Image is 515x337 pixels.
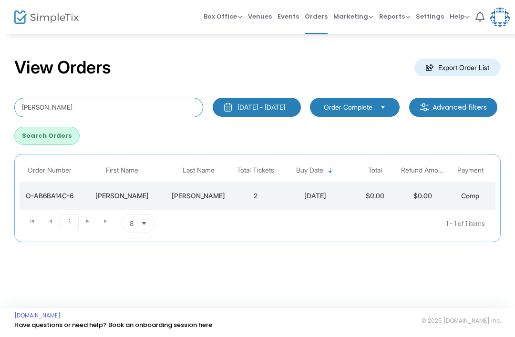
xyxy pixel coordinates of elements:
[416,4,444,29] span: Settings
[137,214,151,233] button: Select
[248,4,272,29] span: Venues
[422,317,501,325] span: © 2025 [DOMAIN_NAME] Inc.
[183,166,215,174] span: Last Name
[351,182,399,210] td: $0.00
[379,12,410,21] span: Reports
[278,4,299,29] span: Events
[420,102,429,112] img: filter
[327,167,334,174] span: Sortable
[130,219,134,228] span: 8
[22,191,77,201] div: O-AB6BA14C-6
[167,191,229,201] div: Stansbury
[60,214,79,229] span: Page 1
[461,192,479,200] span: Comp
[223,102,233,112] img: monthly
[324,102,372,112] span: Order Complete
[14,320,212,329] a: Have questions or need help? Book an onboarding session here
[457,166,484,174] span: Payment
[106,166,138,174] span: First Name
[414,59,501,76] m-button: Export Order List
[399,182,446,210] td: $0.00
[305,4,328,29] span: Orders
[376,102,390,112] button: Select
[213,98,301,117] button: [DATE] - [DATE]
[20,159,495,210] div: Data table
[282,191,349,201] div: 11/29/2024
[14,98,203,117] input: Search by name, email, phone, order number, ip address, or last 4 digits of card
[351,159,399,182] th: Total
[14,57,111,78] h2: View Orders
[450,12,470,21] span: Help
[28,166,72,174] span: Order Number
[409,98,497,117] m-button: Advanced filters
[237,102,285,112] div: [DATE] - [DATE]
[250,214,485,233] kendo-pager-info: 1 - 1 of 1 items
[333,12,373,21] span: Marketing
[232,182,279,210] td: 2
[296,166,323,174] span: Buy Date
[399,159,446,182] th: Refund Amount
[14,127,80,145] button: Search Orders
[82,191,163,201] div: Craig
[204,12,242,21] span: Box Office
[14,312,61,319] a: [DOMAIN_NAME]
[232,159,279,182] th: Total Tickets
